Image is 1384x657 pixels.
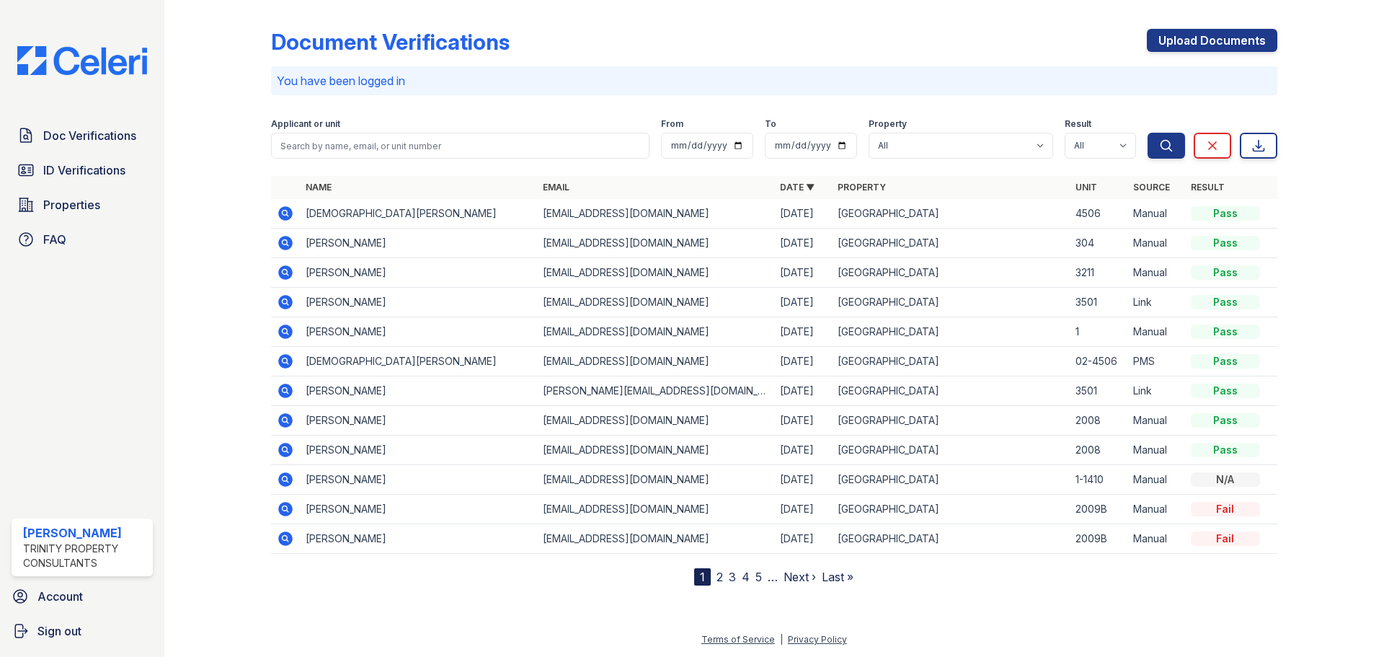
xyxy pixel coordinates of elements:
[694,568,711,586] div: 1
[1070,347,1127,376] td: 02-4506
[1070,317,1127,347] td: 1
[1070,406,1127,436] td: 2008
[537,317,774,347] td: [EMAIL_ADDRESS][DOMAIN_NAME]
[537,258,774,288] td: [EMAIL_ADDRESS][DOMAIN_NAME]
[774,436,832,465] td: [DATE]
[12,156,153,185] a: ID Verifications
[1070,199,1127,229] td: 4506
[832,495,1069,524] td: [GEOGRAPHIC_DATA]
[742,570,750,584] a: 4
[300,436,537,465] td: [PERSON_NAME]
[271,29,510,55] div: Document Verifications
[1191,532,1260,546] div: Fail
[537,347,774,376] td: [EMAIL_ADDRESS][DOMAIN_NAME]
[6,617,159,645] a: Sign out
[537,288,774,317] td: [EMAIL_ADDRESS][DOMAIN_NAME]
[1191,502,1260,516] div: Fail
[537,465,774,495] td: [EMAIL_ADDRESS][DOMAIN_NAME]
[537,436,774,465] td: [EMAIL_ADDRESS][DOMAIN_NAME]
[832,465,1069,495] td: [GEOGRAPHIC_DATA]
[774,347,832,376] td: [DATE]
[1127,376,1185,406] td: Link
[543,182,569,193] a: Email
[755,570,762,584] a: 5
[832,317,1069,347] td: [GEOGRAPHIC_DATA]
[300,288,537,317] td: [PERSON_NAME]
[1191,443,1260,457] div: Pass
[37,588,83,605] span: Account
[832,347,1069,376] td: [GEOGRAPHIC_DATA]
[1070,288,1127,317] td: 3501
[1191,413,1260,428] div: Pass
[537,199,774,229] td: [EMAIL_ADDRESS][DOMAIN_NAME]
[774,288,832,317] td: [DATE]
[271,133,649,159] input: Search by name, email, or unit number
[1070,258,1127,288] td: 3211
[832,524,1069,554] td: [GEOGRAPHIC_DATA]
[1127,199,1185,229] td: Manual
[300,465,537,495] td: [PERSON_NAME]
[822,570,853,584] a: Last »
[300,495,537,524] td: [PERSON_NAME]
[43,162,125,179] span: ID Verifications
[774,465,832,495] td: [DATE]
[774,495,832,524] td: [DATE]
[23,542,147,570] div: Trinity Property Consultants
[1127,495,1185,524] td: Manual
[832,199,1069,229] td: [GEOGRAPHIC_DATA]
[832,288,1069,317] td: [GEOGRAPHIC_DATA]
[1070,229,1127,258] td: 304
[12,121,153,150] a: Doc Verifications
[774,406,832,436] td: [DATE]
[1191,325,1260,339] div: Pass
[780,182,815,193] a: Date ▼
[1191,265,1260,280] div: Pass
[729,570,736,584] a: 3
[1127,229,1185,258] td: Manual
[43,231,66,248] span: FAQ
[784,570,816,584] a: Next ›
[1070,465,1127,495] td: 1-1410
[271,118,340,130] label: Applicant or unit
[774,524,832,554] td: [DATE]
[661,118,683,130] label: From
[37,622,81,640] span: Sign out
[1127,436,1185,465] td: Manual
[537,229,774,258] td: [EMAIL_ADDRESS][DOMAIN_NAME]
[1127,347,1185,376] td: PMS
[23,524,147,542] div: [PERSON_NAME]
[1127,406,1185,436] td: Manual
[832,376,1069,406] td: [GEOGRAPHIC_DATA]
[1070,436,1127,465] td: 2008
[869,118,907,130] label: Property
[300,317,537,347] td: [PERSON_NAME]
[1191,206,1260,221] div: Pass
[1191,295,1260,309] div: Pass
[300,524,537,554] td: [PERSON_NAME]
[768,568,778,586] span: …
[774,258,832,288] td: [DATE]
[12,225,153,254] a: FAQ
[788,634,847,645] a: Privacy Policy
[1127,317,1185,347] td: Manual
[832,436,1069,465] td: [GEOGRAPHIC_DATA]
[1127,465,1185,495] td: Manual
[832,406,1069,436] td: [GEOGRAPHIC_DATA]
[1191,472,1260,487] div: N/A
[774,229,832,258] td: [DATE]
[832,258,1069,288] td: [GEOGRAPHIC_DATA]
[300,347,537,376] td: [DEMOGRAPHIC_DATA][PERSON_NAME]
[6,582,159,611] a: Account
[300,406,537,436] td: [PERSON_NAME]
[537,406,774,436] td: [EMAIL_ADDRESS][DOMAIN_NAME]
[838,182,886,193] a: Property
[774,199,832,229] td: [DATE]
[1127,288,1185,317] td: Link
[537,495,774,524] td: [EMAIL_ADDRESS][DOMAIN_NAME]
[6,46,159,75] img: CE_Logo_Blue-a8612792a0a2168367f1c8372b55b34899dd931a85d93a1a3d3e32e68fde9ad4.png
[832,229,1069,258] td: [GEOGRAPHIC_DATA]
[300,199,537,229] td: [DEMOGRAPHIC_DATA][PERSON_NAME]
[537,524,774,554] td: [EMAIL_ADDRESS][DOMAIN_NAME]
[300,376,537,406] td: [PERSON_NAME]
